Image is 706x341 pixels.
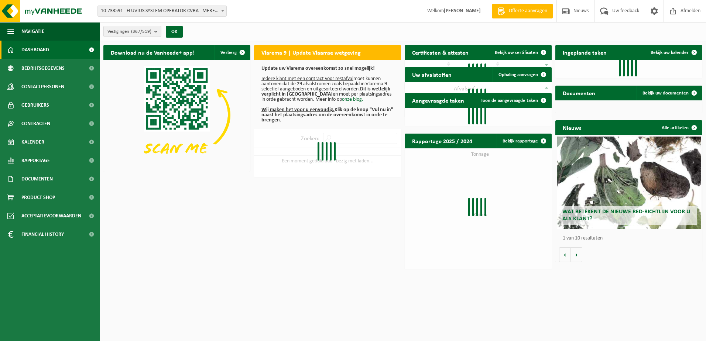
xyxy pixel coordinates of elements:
h2: Aangevraagde taken [405,93,472,107]
span: Wat betekent de nieuwe RED-richtlijn voor u als klant? [562,209,690,222]
span: Dashboard [21,41,49,59]
h2: Rapportage 2025 / 2024 [405,134,480,148]
h2: Certificaten & attesten [405,45,476,59]
button: Verberg [215,45,250,60]
span: Navigatie [21,22,44,41]
a: onze blog. [342,97,363,102]
span: Financial History [21,225,64,244]
p: 1 van 10 resultaten [563,236,699,241]
span: Ophaling aanvragen [498,72,538,77]
span: Gebruikers [21,96,49,114]
span: Rapportage [21,151,50,170]
p: moet kunnen aantonen dat de 29 afvalstromen zoals bepaald in Vlarema 9 selectief aangeboden en ui... [261,66,394,123]
span: Offerte aanvragen [507,7,549,15]
span: Contactpersonen [21,77,64,96]
span: 10-733591 - FLUVIUS SYSTEM OPERATOR CVBA - MERELBEKE-MELLE [97,6,227,17]
span: Contracten [21,114,50,133]
u: Iedere klant met een contract voor restafval [261,76,353,82]
a: Bekijk rapportage [497,134,551,148]
count: (367/519) [131,29,151,34]
a: Wat betekent de nieuwe RED-richtlijn voor u als klant? [557,137,701,229]
a: Toon de aangevraagde taken [475,93,551,108]
span: Toon de aangevraagde taken [481,98,538,103]
span: Bekijk uw certificaten [495,50,538,55]
h2: Nieuws [555,120,589,135]
b: Dit is wettelijk verplicht in [GEOGRAPHIC_DATA] [261,86,390,97]
a: Bekijk uw documenten [637,86,702,100]
b: Klik op de knop "Vul nu in" naast het plaatsingsadres om de overeenkomst in orde te brengen. [261,107,393,123]
h2: Ingeplande taken [555,45,614,59]
a: Alle artikelen [656,120,702,135]
button: OK [166,26,183,38]
h2: Uw afvalstoffen [405,67,459,82]
h2: Documenten [555,86,603,100]
span: Product Shop [21,188,55,207]
span: 10-733591 - FLUVIUS SYSTEM OPERATOR CVBA - MERELBEKE-MELLE [98,6,226,16]
span: Verberg [220,50,237,55]
strong: [PERSON_NAME] [444,8,481,14]
a: Bekijk uw certificaten [489,45,551,60]
a: Bekijk uw kalender [645,45,702,60]
span: Bekijk uw kalender [651,50,689,55]
b: Update uw Vlarema overeenkomst zo snel mogelijk! [261,66,375,71]
span: Kalender [21,133,44,151]
u: Wij maken het voor u eenvoudig. [261,107,335,113]
button: Vestigingen(367/519) [103,26,161,37]
span: Documenten [21,170,53,188]
button: Volgende [571,247,582,262]
a: Ophaling aanvragen [493,67,551,82]
span: Bedrijfsgegevens [21,59,65,77]
h2: Download nu de Vanheede+ app! [103,45,202,59]
h2: Vlarema 9 | Update Vlaamse wetgeving [254,45,368,59]
button: Vorige [559,247,571,262]
span: Vestigingen [107,26,151,37]
img: Download de VHEPlus App [103,60,250,170]
a: Offerte aanvragen [492,4,553,18]
span: Acceptatievoorwaarden [21,207,81,225]
span: Bekijk uw documenten [642,91,689,96]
